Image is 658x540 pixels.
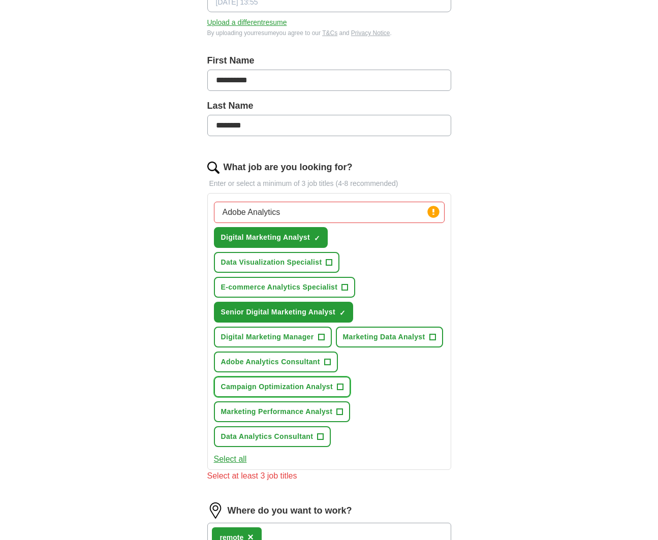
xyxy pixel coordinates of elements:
[207,17,287,28] button: Upload a differentresume
[221,406,333,417] span: Marketing Performance Analyst
[221,307,335,317] span: Senior Digital Marketing Analyst
[221,282,338,293] span: E-commerce Analytics Specialist
[207,54,451,68] label: First Name
[214,277,356,298] button: E-commerce Analytics Specialist
[221,382,333,392] span: Campaign Optimization Analyst
[207,99,451,113] label: Last Name
[336,327,443,347] button: Marketing Data Analyst
[221,431,314,442] span: Data Analytics Consultant
[207,178,451,189] p: Enter or select a minimum of 3 job titles (4-8 recommended)
[207,470,451,482] div: Select at least 3 job titles
[339,309,346,317] span: ✓
[221,357,320,367] span: Adobe Analytics Consultant
[343,332,425,342] span: Marketing Data Analyst
[221,257,322,268] span: Data Visualization Specialist
[207,162,220,174] img: search.png
[214,302,353,323] button: Senior Digital Marketing Analyst✓
[214,376,351,397] button: Campaign Optimization Analyst
[214,453,247,465] button: Select all
[214,352,338,372] button: Adobe Analytics Consultant
[221,332,314,342] span: Digital Marketing Manager
[314,234,320,242] span: ✓
[214,327,332,347] button: Digital Marketing Manager
[207,502,224,519] img: location.png
[221,232,310,243] span: Digital Marketing Analyst
[351,29,390,37] a: Privacy Notice
[214,227,328,248] button: Digital Marketing Analyst✓
[207,28,451,38] div: By uploading your resume you agree to our and .
[214,401,351,422] button: Marketing Performance Analyst
[214,426,331,447] button: Data Analytics Consultant
[214,252,340,273] button: Data Visualization Specialist
[228,504,352,518] label: Where do you want to work?
[224,161,353,174] label: What job are you looking for?
[322,29,337,37] a: T&Cs
[214,202,445,223] input: Type a job title and press enter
